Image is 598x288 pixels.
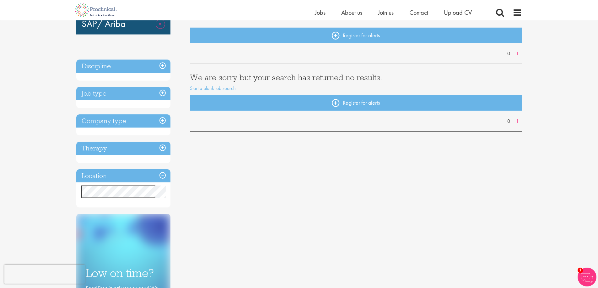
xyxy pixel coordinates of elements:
[513,118,522,125] a: 1
[76,8,170,34] div: SAP/ Ariba
[190,85,236,92] a: Start a blank job search
[190,28,522,43] a: Register for alerts
[513,50,522,57] a: 1
[504,50,513,57] a: 0
[341,8,362,17] a: About us
[190,73,522,81] h3: We are sorry but your search has returned no results.
[76,60,170,73] h3: Discipline
[86,267,161,279] h3: Low on time?
[444,8,472,17] a: Upload CV
[190,95,522,111] a: Register for alerts
[76,169,170,183] h3: Location
[4,265,85,284] iframe: reCAPTCHA
[578,268,583,273] span: 1
[409,8,428,17] a: Contact
[378,8,394,17] a: Join us
[76,114,170,128] h3: Company type
[156,19,165,38] a: Remove
[578,268,596,286] img: Chatbot
[76,142,170,155] h3: Therapy
[315,8,326,17] a: Jobs
[76,87,170,100] h3: Job type
[504,118,513,125] a: 0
